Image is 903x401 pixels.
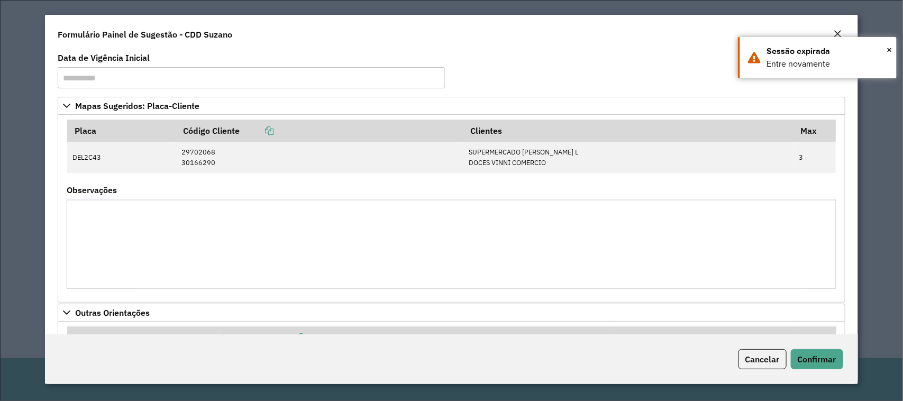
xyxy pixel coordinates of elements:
a: Copiar [272,332,306,343]
button: Close [887,42,892,58]
th: Código Cliente [176,120,463,142]
em: Fechar [834,30,842,38]
div: Sessão expirada [767,45,889,58]
h4: Formulário Painel de Sugestão - CDD Suzano [58,28,232,41]
span: Cancelar [745,354,780,364]
th: Max [794,326,836,349]
th: Código Cliente [208,326,615,349]
td: DEL2C43 [67,142,176,173]
label: Observações [67,184,117,196]
th: Placa [67,326,208,349]
a: Outras Orientações [58,304,845,322]
td: 29702068 30166290 [176,142,463,173]
div: Entre novamente [767,58,889,70]
button: Close [831,28,845,41]
span: Mapas Sugeridos: Placa-Cliente [75,102,199,110]
td: SUPERMERCADO [PERSON_NAME] L DOCES VINNI COMERCIO [463,142,793,173]
td: 3 [793,142,836,173]
div: Mapas Sugeridos: Placa-Cliente [58,115,845,303]
span: Outras Orientações [75,308,150,317]
span: × [887,42,892,58]
button: Cancelar [738,349,787,369]
th: Placa [67,120,176,142]
a: Copiar [240,125,273,136]
label: Data de Vigência Inicial [58,51,150,64]
span: Confirmar [798,354,836,364]
a: Mapas Sugeridos: Placa-Cliente [58,97,845,115]
th: Max [793,120,836,142]
th: Clientes [463,120,793,142]
th: Clientes [615,326,794,349]
button: Confirmar [791,349,843,369]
